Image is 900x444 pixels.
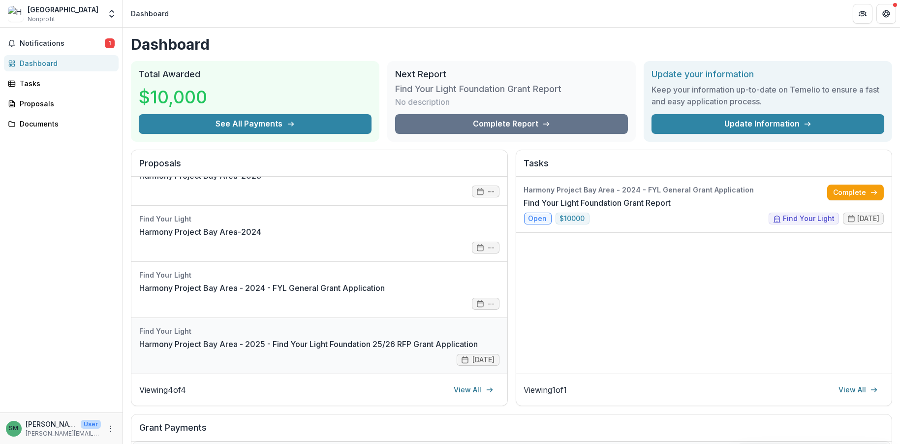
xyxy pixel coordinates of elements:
[4,95,119,112] a: Proposals
[827,185,884,200] a: Complete
[652,84,884,107] h3: Keep your information up-to-date on Temelio to ensure a fast and easy application process.
[395,69,628,80] h2: Next Report
[524,384,567,396] p: Viewing 1 of 1
[131,35,892,53] h1: Dashboard
[524,158,884,177] h2: Tasks
[395,84,561,95] h3: Find Your Light Foundation Grant Report
[105,38,115,48] span: 1
[139,384,186,396] p: Viewing 4 of 4
[28,15,55,24] span: Nonprofit
[26,419,77,429] p: [PERSON_NAME]
[395,96,450,108] p: No description
[833,382,884,398] a: View All
[20,119,111,129] div: Documents
[127,6,173,21] nav: breadcrumb
[139,422,884,441] h2: Grant Payments
[26,429,101,438] p: [PERSON_NAME][EMAIL_ADDRESS][PERSON_NAME][DOMAIN_NAME]
[20,78,111,89] div: Tasks
[139,69,372,80] h2: Total Awarded
[139,282,385,294] a: Harmony Project Bay Area - 2024 - FYL General Grant Application
[20,39,105,48] span: Notifications
[139,84,213,110] h3: $10,000
[4,35,119,51] button: Notifications1
[139,338,478,350] a: Harmony Project Bay Area - 2025 - Find Your Light Foundation 25/26 RFP Grant Application
[28,4,98,15] div: [GEOGRAPHIC_DATA]
[652,69,884,80] h2: Update your information
[131,8,169,19] div: Dashboard
[20,58,111,68] div: Dashboard
[139,226,261,238] a: Harmony Project Bay Area-2024
[20,98,111,109] div: Proposals
[8,6,24,22] img: Harmony Project Bay Area
[4,116,119,132] a: Documents
[81,420,101,429] p: User
[395,114,628,134] a: Complete Report
[524,197,671,209] a: Find Your Light Foundation Grant Report
[652,114,884,134] a: Update Information
[876,4,896,24] button: Get Help
[139,114,372,134] button: See All Payments
[448,382,499,398] a: View All
[105,4,119,24] button: Open entity switcher
[139,170,261,182] a: Harmony Project Bay Area-2023
[105,423,117,435] button: More
[853,4,872,24] button: Partners
[139,158,499,177] h2: Proposals
[4,75,119,92] a: Tasks
[4,55,119,71] a: Dashboard
[9,425,19,432] div: Seth Mausner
